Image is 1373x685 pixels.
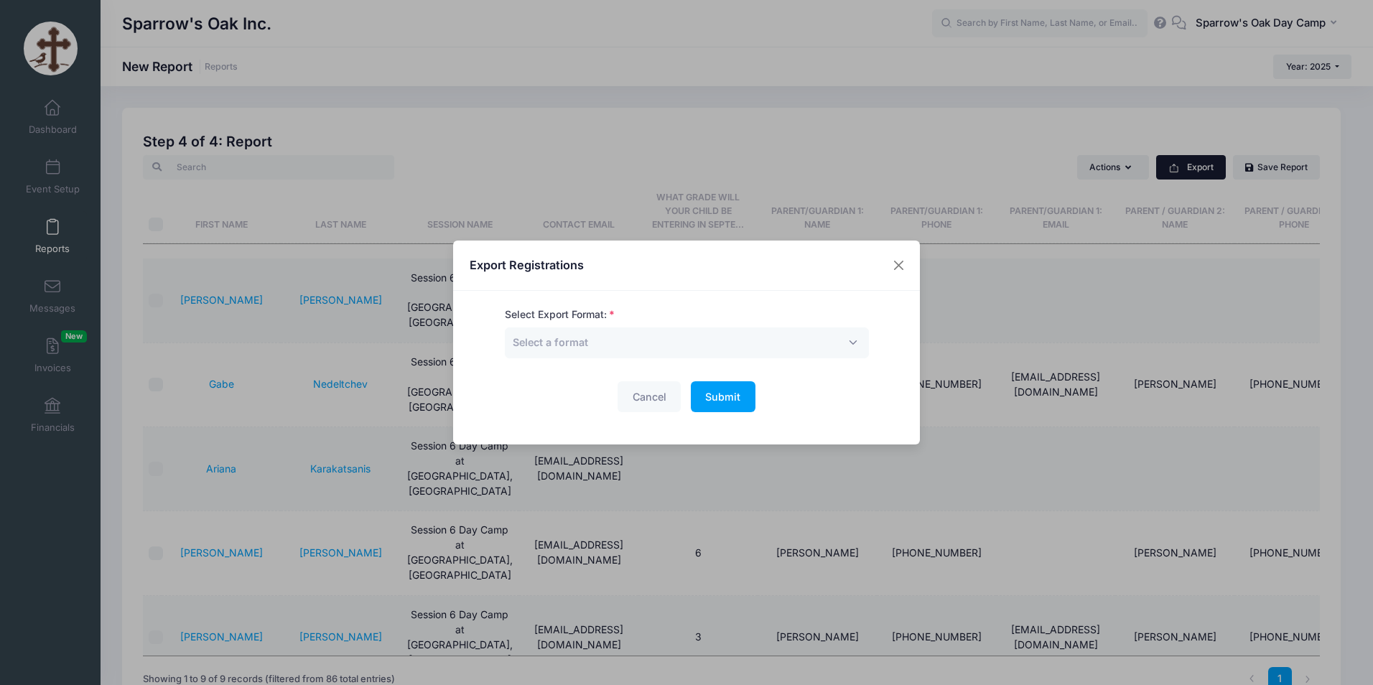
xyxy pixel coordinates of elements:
button: Cancel [618,381,681,412]
span: Select a format [513,335,588,350]
button: Submit [691,381,755,412]
span: Submit [705,391,740,403]
label: Select Export Format: [505,307,615,322]
button: Close [886,253,912,279]
h4: Export Registrations [470,256,584,274]
span: Select a format [505,327,869,358]
span: Select a format [513,336,588,348]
